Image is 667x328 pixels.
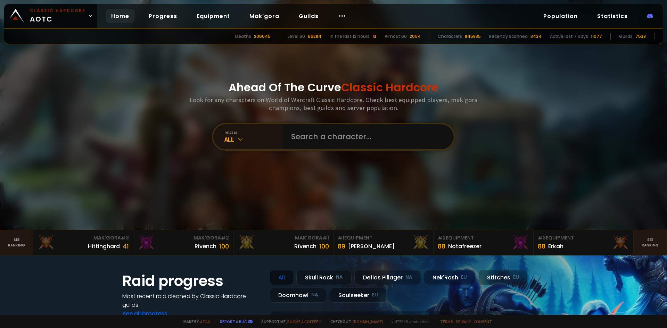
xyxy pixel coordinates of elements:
[195,242,216,251] div: Rivench
[308,33,321,40] div: 66284
[254,33,271,40] div: 206045
[244,9,285,23] a: Mak'gora
[30,8,85,24] span: AOTC
[293,9,324,23] a: Guilds
[619,33,633,40] div: Guilds
[438,234,529,242] div: Equipment
[461,274,467,281] small: EU
[478,270,528,285] div: Stitches
[424,270,476,285] div: Nek'Rosh
[294,242,316,251] div: Rîvench
[143,9,183,23] a: Progress
[635,33,646,40] div: 7538
[179,319,211,324] span: Made by
[330,33,370,40] div: In the last 12 hours
[229,79,438,96] h1: Ahead Of The Curve
[191,9,236,23] a: Equipment
[550,33,588,40] div: Active last 7 days
[353,319,383,324] a: [DOMAIN_NAME]
[224,130,283,135] div: realm
[538,242,545,251] div: 88
[338,234,429,242] div: Equipment
[534,230,634,255] a: #3Equipment88Erkah
[238,234,329,242] div: Mak'Gora
[233,230,333,255] a: Mak'Gora#1Rîvench100
[123,242,129,251] div: 41
[448,242,481,251] div: Notafreezer
[338,234,344,241] span: # 1
[326,319,383,324] span: Checkout
[341,79,438,95] span: Classic Hardcore
[221,234,229,241] span: # 2
[538,9,583,23] a: Population
[354,270,421,285] div: Defias Pillager
[538,234,546,241] span: # 3
[4,4,97,28] a: Classic HardcoreAOTC
[440,319,453,324] a: Terms
[270,288,327,303] div: Doomhowl
[33,230,133,255] a: Mak'Gora#3Hittinghard41
[106,9,135,23] a: Home
[288,33,305,40] div: Level 60
[538,234,629,242] div: Equipment
[548,242,563,251] div: Erkah
[257,319,322,324] span: Support me,
[385,33,407,40] div: Almost 60
[235,33,251,40] div: Deaths
[434,230,534,255] a: #2Equipment88Notafreezer
[219,242,229,251] div: 100
[591,33,602,40] div: 11077
[187,96,480,112] h3: Look for any characters on World of Warcraft Classic Hardcore. Check best equipped players, mak'g...
[405,274,412,281] small: NA
[200,319,211,324] a: a fan
[38,234,129,242] div: Mak'Gora
[410,33,421,40] div: 2054
[474,319,492,324] a: Consent
[465,33,481,40] div: 845835
[438,234,446,241] span: # 2
[122,292,261,309] h4: Most recent raid cleaned by Classic Hardcore guilds
[220,319,247,324] a: Report a bug
[122,310,167,318] a: See all progress
[311,292,318,298] small: NA
[336,274,343,281] small: NA
[270,270,294,285] div: All
[138,234,229,242] div: Mak'Gora
[634,230,667,255] a: Seeranking
[530,33,542,40] div: 3434
[133,230,233,255] a: Mak'Gora#2Rivench100
[372,292,378,298] small: EU
[224,135,283,143] div: All
[438,242,445,251] div: 88
[592,9,633,23] a: Statistics
[319,242,329,251] div: 100
[338,242,345,251] div: 89
[121,234,129,241] span: # 3
[330,288,387,303] div: Soulseeker
[513,274,519,281] small: EU
[30,8,85,14] small: Classic Hardcore
[88,242,120,251] div: Hittinghard
[456,319,471,324] a: Privacy
[372,33,376,40] div: 13
[322,234,329,241] span: # 1
[489,33,528,40] div: Recently scanned
[387,319,429,324] span: v. d752d5 - production
[333,230,434,255] a: #1Equipment89[PERSON_NAME]
[122,270,261,292] h1: Raid progress
[348,242,395,251] div: [PERSON_NAME]
[438,33,462,40] div: Characters
[287,319,322,324] a: Buy me a coffee
[287,124,445,149] input: Search a character...
[296,270,352,285] div: Skull Rock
